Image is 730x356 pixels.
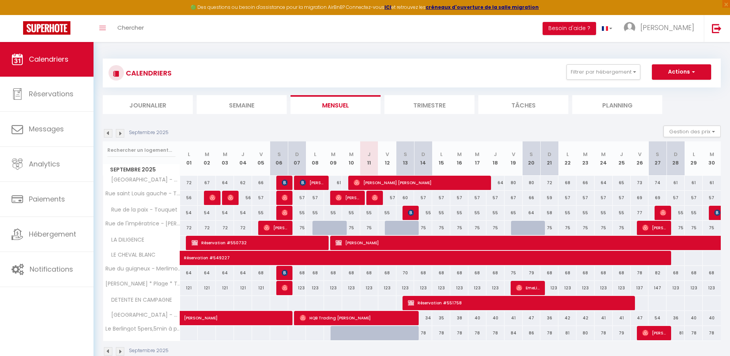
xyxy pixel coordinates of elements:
th: 27 [648,141,667,176]
div: 68 [414,266,432,280]
div: 121 [234,281,252,295]
div: 55 [667,206,685,220]
div: 55 [414,206,432,220]
div: 55 [613,206,631,220]
span: DETENTE EN CAMPAGNE [104,296,174,304]
div: 56 [234,191,252,205]
span: EmeLiine [PERSON_NAME] [516,280,540,295]
th: 04 [234,141,252,176]
div: 68 [558,266,576,280]
div: 40 [486,311,504,325]
div: 64 [234,266,252,280]
li: Mensuel [291,95,381,114]
th: 10 [342,141,360,176]
div: 68 [667,266,685,280]
div: 123 [342,281,360,295]
span: [PERSON_NAME] [640,23,694,32]
div: 75 [360,221,378,235]
div: 68 [288,266,306,280]
div: 80 [523,176,541,190]
div: 55 [576,206,595,220]
th: 30 [703,141,721,176]
div: 58 [540,206,558,220]
div: 123 [703,281,721,295]
li: Tâches [478,95,568,114]
div: 66 [576,176,595,190]
div: 64 [216,266,234,280]
div: 81 [558,326,576,340]
div: 64 [523,206,541,220]
div: 54 [648,311,667,325]
button: Actions [652,64,711,80]
span: [PERSON_NAME] [282,205,288,220]
div: 123 [414,281,432,295]
th: 16 [450,141,468,176]
div: 75 [613,221,631,235]
abbr: M [601,151,606,158]
div: 123 [378,281,396,295]
strong: créneaux d'ouverture de la salle migration [426,4,539,10]
li: Journalier [103,95,193,114]
div: 72 [198,221,216,235]
div: 68 [252,266,270,280]
abbr: D [295,151,299,158]
div: 57 [558,191,576,205]
div: 78 [468,326,486,340]
div: 66 [523,191,541,205]
span: HQB Trading [PERSON_NAME] [300,311,414,325]
th: 24 [595,141,613,176]
div: 55 [468,206,486,220]
div: 55 [324,206,342,220]
span: [PERSON_NAME] [300,175,324,190]
span: maronne Aurélien0p [408,205,414,220]
div: 123 [288,281,306,295]
th: 07 [288,141,306,176]
div: 55 [306,206,324,220]
div: 60 [396,191,414,205]
div: 78 [631,266,649,280]
div: 40 [468,311,486,325]
abbr: J [620,151,623,158]
th: 21 [540,141,558,176]
span: LE CHEVAL BLANC [104,251,157,259]
div: 75 [486,221,504,235]
div: 123 [685,281,703,295]
abbr: D [674,151,678,158]
div: 123 [558,281,576,295]
div: 64 [216,176,234,190]
div: 72 [180,221,198,235]
div: 57 [685,191,703,205]
div: 55 [486,206,504,220]
div: 123 [396,281,414,295]
abbr: L [693,151,695,158]
div: 61 [667,176,685,190]
div: 54 [180,206,198,220]
li: Trimestre [384,95,474,114]
abbr: V [386,151,389,158]
div: 68 [432,266,450,280]
span: [PERSON_NAME] [282,190,288,205]
div: 57 [703,191,721,205]
div: 68 [685,266,703,280]
div: 86 [523,326,541,340]
abbr: V [259,151,263,158]
div: 35 [432,311,450,325]
div: 54 [216,206,234,220]
button: Ouvrir le widget de chat LiveChat [6,3,29,26]
span: Réservation #550732 [192,235,324,250]
div: 123 [450,281,468,295]
span: [PERSON_NAME] [209,190,215,205]
div: 73 [631,176,649,190]
div: 65 [613,176,631,190]
abbr: M [223,151,227,158]
div: 55 [360,206,378,220]
th: 22 [558,141,576,176]
abbr: L [188,151,190,158]
div: 123 [306,281,324,295]
div: 68 [306,266,324,280]
abbr: M [457,151,462,158]
div: 57 [468,191,486,205]
div: 67 [198,176,216,190]
div: 64 [180,266,198,280]
th: 14 [414,141,432,176]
